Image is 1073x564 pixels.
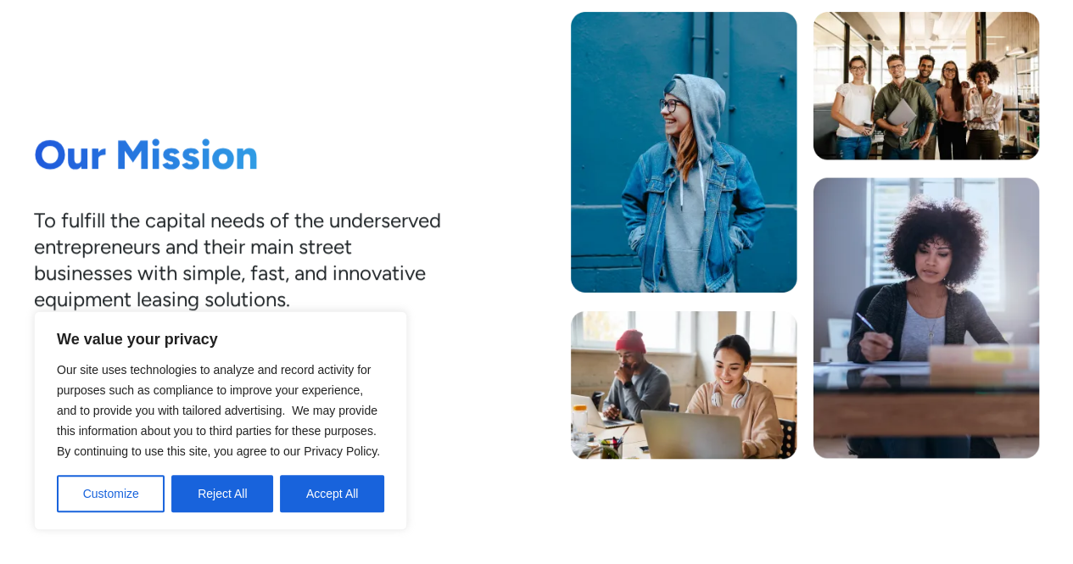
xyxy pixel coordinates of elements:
img: Photo collage of a woman in a blue jacket, five workers standing together, a man and a woman work... [571,12,1040,459]
button: Accept All [280,475,384,512]
div: To fulfill the capital needs of the underserved entrepreneurs and their main street businesses wi... [34,207,441,313]
p: We value your privacy [57,329,384,349]
span: Our site uses technologies to analyze and record activity for purposes such as compliance to impr... [57,363,380,458]
button: Customize [57,475,165,512]
button: Reject All [171,475,273,512]
div: We value your privacy [34,311,407,530]
h1: Our Mission [34,131,441,180]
